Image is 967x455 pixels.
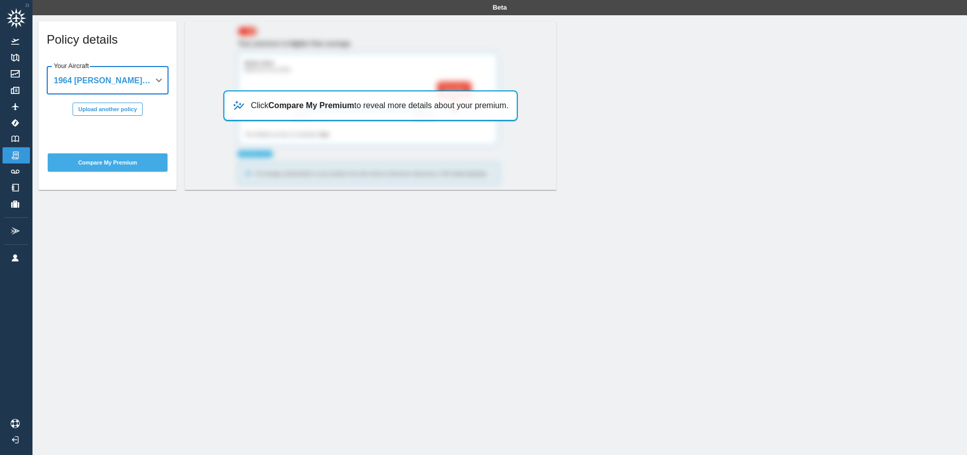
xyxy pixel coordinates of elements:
div: 1964 [PERSON_NAME] M20E (N1994Y) [47,66,169,94]
h5: Policy details [47,31,118,48]
button: Compare My Premium [48,153,168,172]
b: Compare My Premium [269,101,354,110]
p: Click to reveal more details about your premium. [251,100,509,112]
div: Policy details [39,21,177,62]
button: Upload another policy [73,103,143,116]
label: Your Aircraft [54,61,89,71]
img: uptrend-and-star-798e9c881b4915e3b082.svg [232,100,245,112]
